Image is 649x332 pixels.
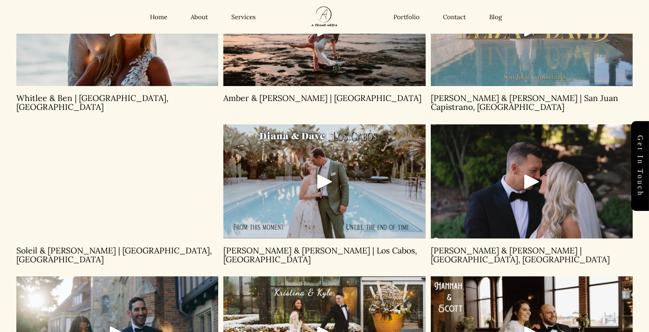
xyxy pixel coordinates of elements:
[521,170,543,193] div: Play
[393,14,420,22] a: Portfolio
[16,124,219,238] iframe: Soleil & Travis
[223,94,426,102] p: Amber & [PERSON_NAME] | [GEOGRAPHIC_DATA]
[223,246,426,264] p: [PERSON_NAME] & [PERSON_NAME] | Los Cabos, [GEOGRAPHIC_DATA]
[16,94,219,112] p: Whitlee & Ben | [GEOGRAPHIC_DATA], [GEOGRAPHIC_DATA]
[431,94,633,112] p: [PERSON_NAME] & [PERSON_NAME] | San Juan Capistrano, [GEOGRAPHIC_DATA]
[150,14,167,22] a: Home
[300,0,349,33] img: A Frame Media Wedding &amp; Corporate Videographer in Detroit Michigan
[16,246,219,264] p: Soleil & [PERSON_NAME] | [GEOGRAPHIC_DATA], [GEOGRAPHIC_DATA]
[231,14,256,22] a: Services
[631,121,649,211] a: Get in touch
[191,14,208,22] a: About
[431,246,633,264] p: [PERSON_NAME] & [PERSON_NAME] | [GEOGRAPHIC_DATA], [GEOGRAPHIC_DATA]
[314,170,336,193] div: Play
[443,14,466,22] a: Contact
[489,14,502,22] a: Blog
